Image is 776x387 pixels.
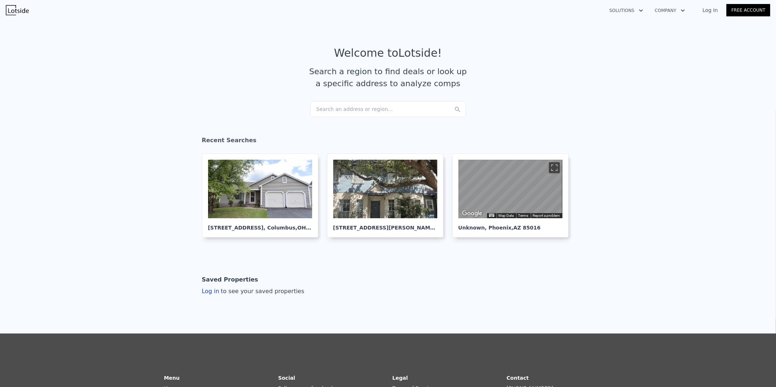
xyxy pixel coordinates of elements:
[393,375,408,381] strong: Legal
[6,5,29,15] img: Lotside
[458,218,562,231] div: Unknown , Phoenix
[727,4,770,16] a: Free Account
[452,153,574,238] a: Map Unknown, Phoenix,AZ 85016
[164,375,180,381] strong: Menu
[202,153,324,238] a: [STREET_ADDRESS], Columbus,OH 43123
[208,218,312,231] div: [STREET_ADDRESS] , Columbus
[202,287,305,296] div: Log in
[512,225,541,231] span: , AZ 85016
[278,375,295,381] strong: Social
[604,4,649,17] button: Solutions
[649,4,691,17] button: Company
[307,65,470,89] div: Search a region to find deals or look up a specific address to analyze comps
[333,218,437,231] div: [STREET_ADDRESS][PERSON_NAME] , [GEOGRAPHIC_DATA]
[518,214,529,218] a: Terms
[219,288,305,295] span: to see your saved properties
[549,162,560,173] button: Toggle fullscreen view
[202,130,574,153] div: Recent Searches
[310,101,466,117] div: Search an address or region...
[460,209,484,218] img: Google
[694,7,727,14] a: Log In
[202,272,258,287] div: Saved Properties
[458,160,562,218] div: Map
[458,160,562,218] div: Street View
[499,213,514,218] button: Map Data
[295,225,326,231] span: , OH 43123
[334,47,442,60] div: Welcome to Lotside !
[327,153,449,238] a: [STREET_ADDRESS][PERSON_NAME], [GEOGRAPHIC_DATA]
[507,375,529,381] strong: Contact
[533,214,560,218] a: Report a problem
[460,209,484,218] a: Open this area in Google Maps (opens a new window)
[489,214,494,217] button: Keyboard shortcuts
